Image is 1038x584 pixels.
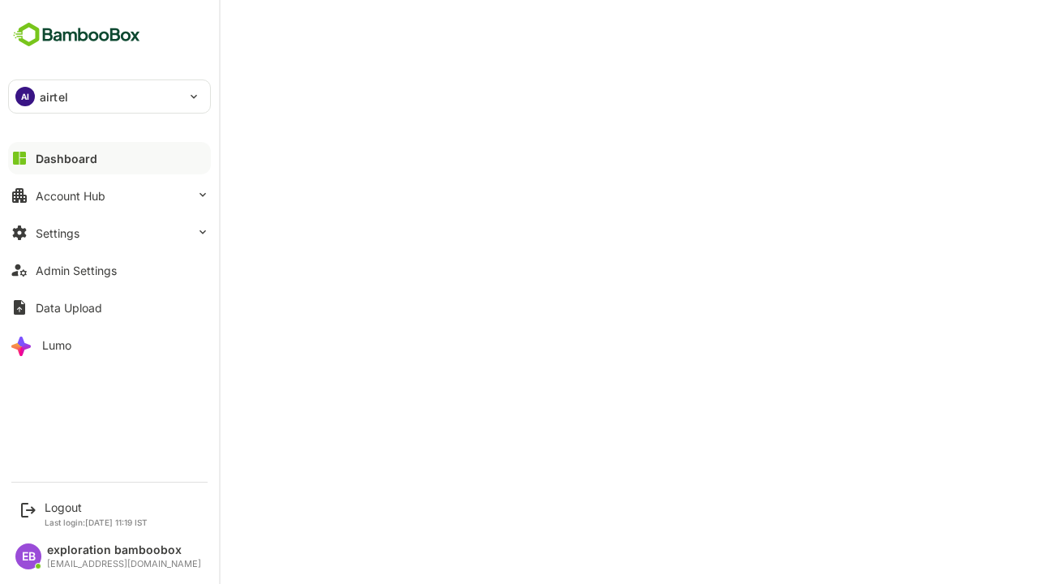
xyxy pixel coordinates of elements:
p: airtel [40,88,68,105]
p: Last login: [DATE] 11:19 IST [45,517,148,527]
div: exploration bamboobox [47,543,201,557]
div: AIairtel [9,80,210,113]
div: Account Hub [36,189,105,203]
div: Dashboard [36,152,97,165]
button: Lumo [8,328,211,361]
div: Data Upload [36,301,102,315]
button: Settings [8,217,211,249]
div: EB [15,543,41,569]
div: Logout [45,500,148,514]
div: Admin Settings [36,264,117,277]
button: Admin Settings [8,254,211,286]
button: Account Hub [8,179,211,212]
div: Settings [36,226,79,240]
div: Lumo [42,338,71,352]
img: BambooboxFullLogoMark.5f36c76dfaba33ec1ec1367b70bb1252.svg [8,19,145,50]
button: Data Upload [8,291,211,324]
div: [EMAIL_ADDRESS][DOMAIN_NAME] [47,559,201,569]
div: AI [15,87,35,106]
button: Dashboard [8,142,211,174]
